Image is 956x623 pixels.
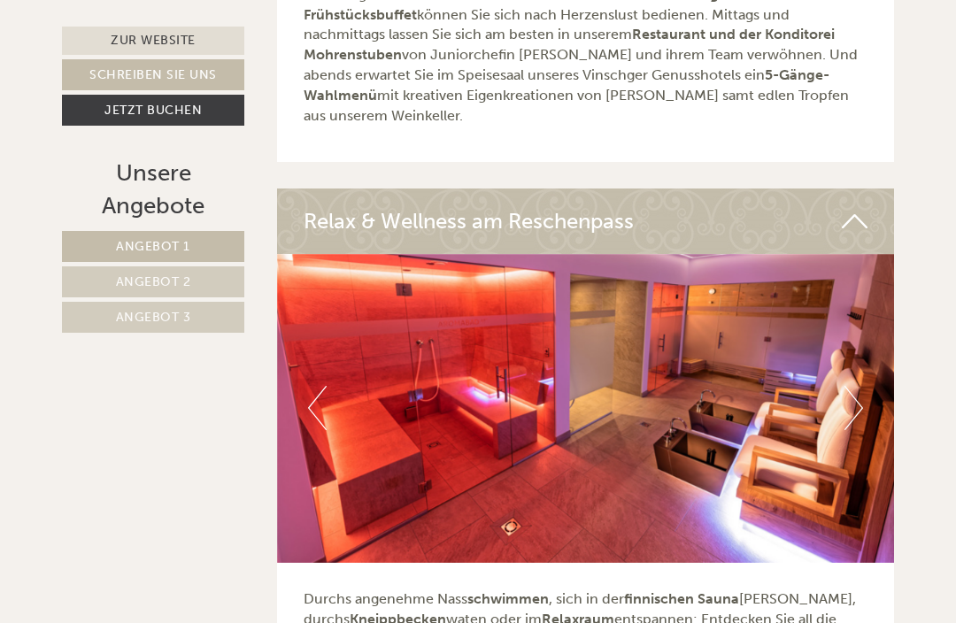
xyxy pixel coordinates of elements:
div: Relax & Wellness am Reschenpass [277,188,895,254]
a: Schreiben Sie uns [62,59,244,90]
strong: 5-Gänge-Wahlmenü [304,66,829,104]
span: Angebot 3 [116,310,191,325]
button: Senden [458,466,565,497]
a: Zur Website [62,27,244,55]
strong: schwimmen [467,590,549,607]
small: 10:12 [27,86,297,98]
div: Unsere Angebote [62,157,244,222]
span: Angebot 2 [116,274,191,289]
div: [DATE] [251,13,315,43]
button: Previous [308,386,327,430]
div: Guten Tag, wie können wir Ihnen helfen? [13,48,305,102]
a: Jetzt buchen [62,95,244,126]
span: Angebot 1 [116,239,190,254]
div: Hotel [GEOGRAPHIC_DATA] [27,51,297,65]
strong: finnischen Sauna [624,590,739,607]
button: Next [844,386,863,430]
